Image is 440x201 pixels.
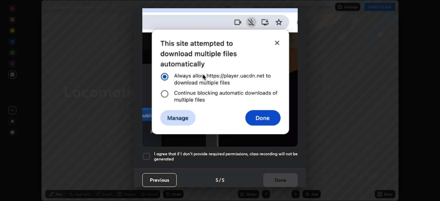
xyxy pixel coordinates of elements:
[219,176,221,183] h4: /
[222,176,224,183] h4: 5
[142,173,177,187] button: Previous
[154,151,298,162] h5: I agree that if I don't provide required permissions, class recording will not be generated
[216,176,218,183] h4: 5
